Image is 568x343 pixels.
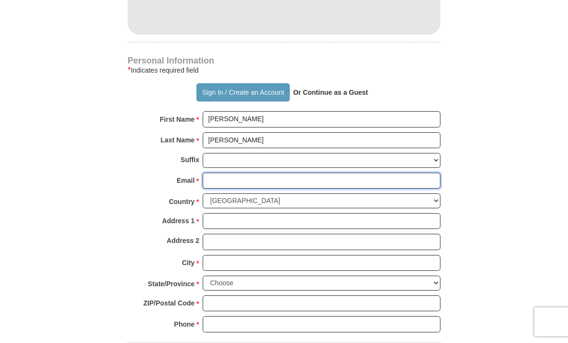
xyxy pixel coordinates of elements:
h4: Personal Information [128,57,440,64]
div: Indicates required field [128,64,440,76]
strong: Suffix [181,153,199,166]
strong: City [182,256,194,269]
strong: ZIP/Postal Code [143,296,195,310]
button: Sign In / Create an Account [196,83,289,102]
strong: Email [177,174,194,187]
strong: Or Continue as a Guest [293,89,368,96]
strong: Address 2 [167,234,199,247]
strong: Phone [174,318,195,331]
strong: Address 1 [162,214,195,228]
strong: First Name [160,113,194,126]
strong: State/Province [148,277,194,291]
strong: Last Name [161,133,195,147]
strong: Country [169,195,195,208]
